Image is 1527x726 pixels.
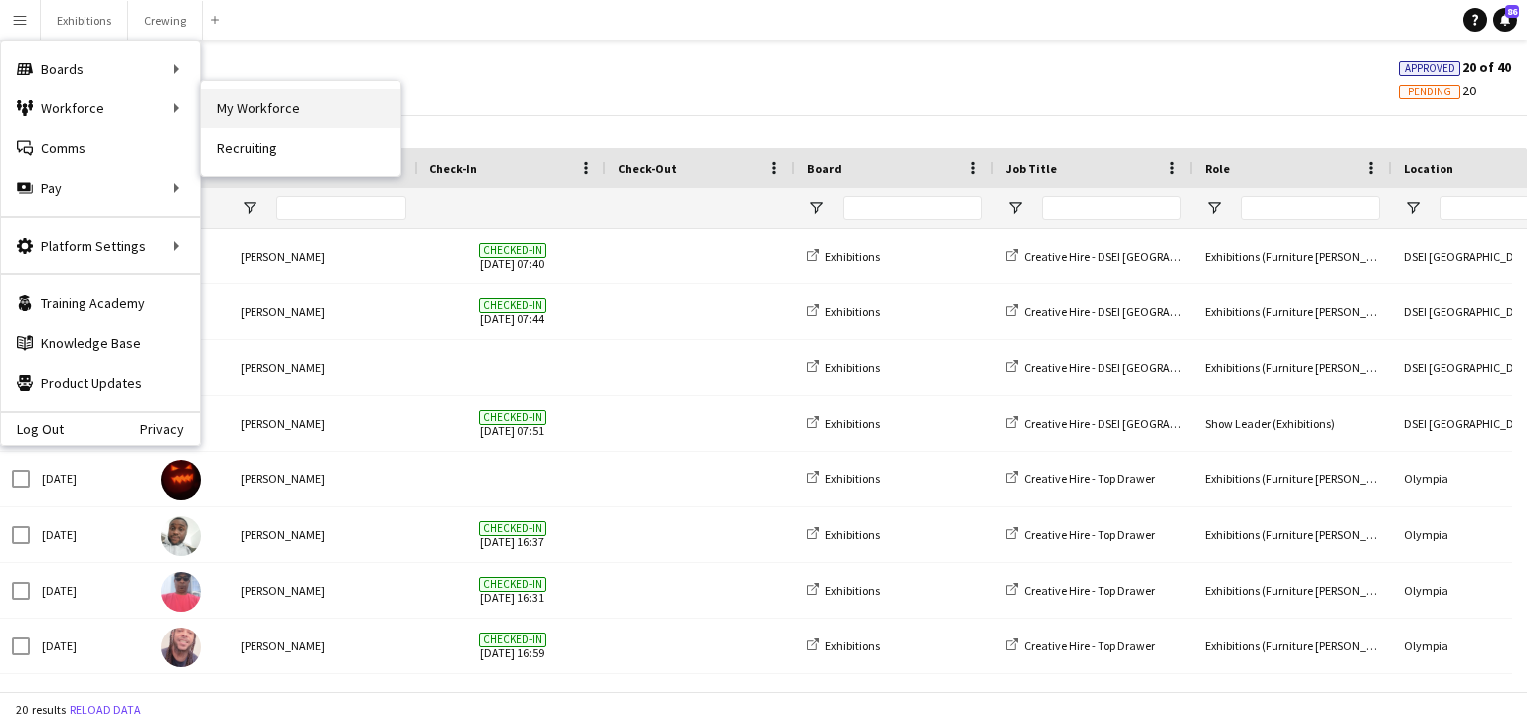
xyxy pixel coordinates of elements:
span: [DATE] 16:31 [429,563,594,618]
span: Checked-in [479,243,546,258]
img: Salim Khan [161,572,201,612]
input: Role Filter Input [1241,196,1380,220]
span: 20 of 40 [1399,58,1511,76]
a: Creative Hire - Top Drawer [1006,583,1155,598]
div: [PERSON_NAME] [229,396,418,451]
span: Exhibitions [825,360,880,375]
span: Exhibitions [825,638,880,653]
button: Exhibitions [41,1,128,40]
div: [PERSON_NAME] [229,563,418,618]
span: Pending [1408,86,1451,98]
a: Creative Hire - Top Drawer [1006,527,1155,542]
div: Exhibitions (Furniture [PERSON_NAME]) [1193,340,1392,395]
span: Creative Hire - DSEI [GEOGRAPHIC_DATA] [1024,416,1232,431]
input: Job Title Filter Input [1042,196,1181,220]
a: Creative Hire - Top Drawer [1006,471,1155,486]
div: [PERSON_NAME] [229,619,418,673]
div: Exhibitions (Furniture [PERSON_NAME]) [1193,619,1392,673]
a: Creative Hire - DSEI [GEOGRAPHIC_DATA] [1006,360,1232,375]
div: [DATE] [30,452,149,506]
span: Exhibitions [825,304,880,319]
div: [PERSON_NAME] [229,284,418,339]
span: Creative Hire - Top Drawer [1024,527,1155,542]
div: [PERSON_NAME] [229,229,418,283]
span: 20 [1399,82,1476,99]
button: Open Filter Menu [241,199,258,217]
span: Exhibitions [825,249,880,264]
span: [DATE] 07:51 [429,396,594,451]
span: Creative Hire - DSEI [GEOGRAPHIC_DATA] [1024,304,1232,319]
span: Check-In [429,161,477,176]
a: Log Out [1,421,64,437]
a: 86 [1493,8,1517,32]
div: Show Leader (Exhibitions) [1193,396,1392,451]
a: Training Academy [1,283,200,323]
span: Checked-in [479,298,546,313]
div: Exhibitions (Furniture [PERSON_NAME]) [1193,229,1392,283]
span: Exhibitions [825,583,880,598]
a: Privacy [140,421,200,437]
span: Checked-in [479,521,546,536]
div: [PERSON_NAME] [229,452,418,506]
div: Exhibitions (Furniture [PERSON_NAME]) [1193,563,1392,618]
span: Creative Hire - DSEI [GEOGRAPHIC_DATA] [1024,249,1232,264]
button: Open Filter Menu [1404,199,1422,217]
img: Fabio Gomes [161,628,201,667]
a: My Workforce [201,89,400,128]
button: Crewing [128,1,203,40]
span: Checked-in [479,410,546,425]
div: [PERSON_NAME] [229,507,418,562]
div: Exhibitions (Furniture [PERSON_NAME]) [1193,452,1392,506]
a: Exhibitions [807,527,880,542]
div: Exhibitions (Furniture [PERSON_NAME]) [1193,507,1392,562]
a: Creative Hire - DSEI [GEOGRAPHIC_DATA] [1006,304,1232,319]
input: Board Filter Input [843,196,982,220]
span: Board [807,161,842,176]
span: Exhibitions [825,527,880,542]
span: Checked-in [479,577,546,592]
div: Boards [1,49,200,89]
span: Creative Hire - Top Drawer [1024,471,1155,486]
span: 86 [1505,5,1519,18]
span: Creative Hire - DSEI [GEOGRAPHIC_DATA] [1024,360,1232,375]
img: Olanrewaju Olaluwoye [161,516,201,556]
img: Shane Atkinson [161,460,201,500]
span: Exhibitions [825,471,880,486]
a: Creative Hire - DSEI [GEOGRAPHIC_DATA] [1006,416,1232,431]
div: Platform Settings [1,226,200,266]
span: [DATE] 16:37 [429,507,594,562]
a: Product Updates [1,363,200,403]
a: Exhibitions [807,304,880,319]
a: Creative Hire - Top Drawer [1006,638,1155,653]
a: Exhibitions [807,360,880,375]
div: Pay [1,168,200,208]
a: Recruiting [201,128,400,168]
span: [DATE] 07:40 [429,229,594,283]
span: Check-Out [618,161,677,176]
span: Exhibitions [825,416,880,431]
button: Open Filter Menu [807,199,825,217]
div: [DATE] [30,563,149,618]
span: Checked-in [479,633,546,647]
button: Open Filter Menu [1006,199,1024,217]
span: Approved [1405,62,1455,75]
a: Exhibitions [807,583,880,598]
a: Exhibitions [807,249,880,264]
span: [DATE] 07:44 [429,284,594,339]
button: Open Filter Menu [1205,199,1223,217]
a: Exhibitions [807,416,880,431]
div: [PERSON_NAME] [229,340,418,395]
span: [DATE] 16:59 [429,619,594,673]
button: Reload data [66,699,145,721]
div: [DATE] [30,507,149,562]
div: Exhibitions (Furniture [PERSON_NAME]) [1193,284,1392,339]
span: Role [1205,161,1230,176]
div: [DATE] [30,619,149,673]
a: Exhibitions [807,471,880,486]
span: Creative Hire - Top Drawer [1024,583,1155,598]
span: Job Title [1006,161,1057,176]
span: Location [1404,161,1453,176]
input: Name Filter Input [276,196,406,220]
a: Knowledge Base [1,323,200,363]
div: Workforce [1,89,200,128]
